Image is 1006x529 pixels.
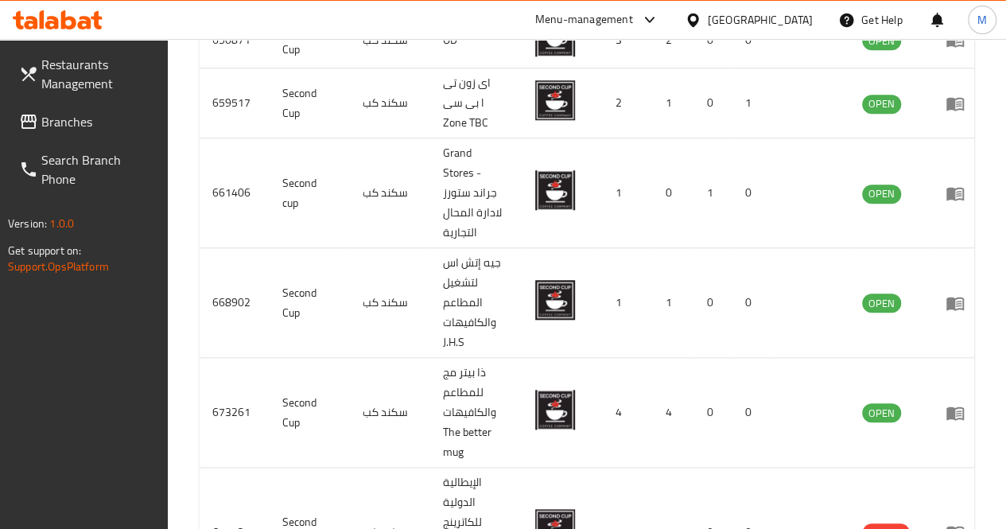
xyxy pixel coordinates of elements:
td: اى زون تى بى سى I Zone TBC [430,68,522,138]
img: Second Cup [535,280,575,320]
td: جيه إتش اس لتشغيل المطاعم والكافيهات J.H.S [430,248,522,358]
a: Restaurants Management [6,45,168,103]
td: 0 [732,248,771,358]
div: OPEN [862,31,901,50]
td: 4 [650,358,694,468]
td: Second cup [270,138,350,248]
div: [GEOGRAPHIC_DATA] [708,11,813,29]
span: Version: [8,213,47,234]
td: Second Cup [270,358,350,468]
div: Menu-management [535,10,633,29]
span: M [977,11,987,29]
div: Menu [946,30,975,49]
td: 650871 [200,12,270,68]
td: 0 [694,248,732,358]
td: ذا بيتر مج للمطاعم والكافيهات The better mug [430,358,522,468]
td: 2 [594,68,650,138]
div: OPEN [862,294,901,313]
td: 668902 [200,248,270,358]
span: OPEN [862,95,901,113]
td: Second Cup [270,12,350,68]
img: Second Cup [535,80,575,120]
span: 1.0.0 [49,213,74,234]
span: OPEN [862,404,901,422]
td: 1 [650,248,694,358]
a: Support.OpsPlatform [8,256,109,277]
td: 1 [694,138,732,248]
span: Get support on: [8,240,81,261]
td: Second Cup [270,68,350,138]
span: Restaurants Management [41,55,155,93]
td: 659517 [200,68,270,138]
td: 1 [732,68,771,138]
td: 4 [594,358,650,468]
td: سكند كب [350,68,430,138]
div: OPEN [862,95,901,114]
td: Grand Stores - جراند ستورز لادارة المحال التجارية [430,138,522,248]
td: 0 [732,138,771,248]
div: Menu [946,403,975,422]
td: 1 [650,68,694,138]
div: Menu [946,184,975,203]
td: 0 [694,358,732,468]
td: 0 [694,68,732,138]
td: 1 [594,248,650,358]
td: 661406 [200,138,270,248]
td: سكند كب [350,138,430,248]
div: Menu [946,94,975,113]
div: Menu [946,294,975,313]
td: 0 [650,138,694,248]
span: Branches [41,112,155,131]
span: OPEN [862,32,901,50]
td: سكند كب [350,248,430,358]
a: Search Branch Phone [6,141,168,198]
td: سكند كب [350,358,430,468]
div: OPEN [862,403,901,422]
span: Search Branch Phone [41,150,155,189]
td: 3 [594,12,650,68]
td: 0 [694,12,732,68]
td: 0 [732,358,771,468]
span: OPEN [862,185,901,203]
td: 0 [732,12,771,68]
td: OD [430,12,522,68]
td: 673261 [200,358,270,468]
span: OPEN [862,294,901,313]
div: OPEN [862,185,901,204]
td: 2 [650,12,694,68]
img: Second cup [535,170,575,210]
a: Branches [6,103,168,141]
img: Second Cup [535,390,575,430]
td: Second Cup [270,248,350,358]
td: سكند كب [350,12,430,68]
td: 1 [594,138,650,248]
